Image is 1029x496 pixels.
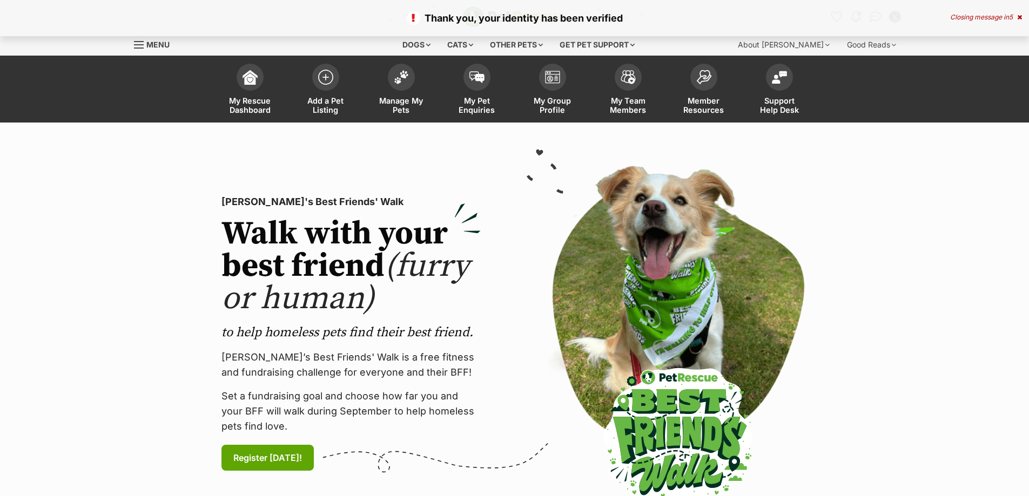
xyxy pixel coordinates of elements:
[301,96,350,114] span: Add a Pet Listing
[318,70,333,85] img: add-pet-listing-icon-0afa8454b4691262ce3f59096e99ab1cd57d4a30225e0717b998d2c9b9846f56.svg
[482,34,550,56] div: Other pets
[545,71,560,84] img: group-profile-icon-3fa3cf56718a62981997c0bc7e787c4b2cf8bcc04b72c1350f741eb67cf2f40e.svg
[288,58,364,123] a: Add a Pet Listing
[528,96,577,114] span: My Group Profile
[552,34,642,56] div: Get pet support
[515,58,590,123] a: My Group Profile
[666,58,742,123] a: Member Resources
[440,34,481,56] div: Cats
[221,350,481,380] p: [PERSON_NAME]’s Best Friends' Walk is a free fitness and fundraising challenge for everyone and t...
[221,194,481,209] p: [PERSON_NAME]'s Best Friends' Walk
[221,246,469,319] span: (furry or human)
[680,96,728,114] span: Member Resources
[730,34,837,56] div: About [PERSON_NAME]
[742,58,817,123] a: Support Help Desk
[394,70,409,84] img: manage-my-pets-icon-02211641906a0b7f246fdf0571729dbe1e7629f14944591b6c1af311fb30b64b.svg
[772,71,787,84] img: help-desk-icon-fdf02630f3aa405de69fd3d07c3f3aa587a6932b1a1747fa1d2bba05be0121f9.svg
[621,70,636,84] img: team-members-icon-5396bd8760b3fe7c0b43da4ab00e1e3bb1a5d9ba89233759b79545d2d3fc5d0d.svg
[243,70,258,85] img: dashboard-icon-eb2f2d2d3e046f16d808141f083e7271f6b2e854fb5c12c21221c1fb7104beca.svg
[221,324,481,341] p: to help homeless pets find their best friend.
[226,96,274,114] span: My Rescue Dashboard
[590,58,666,123] a: My Team Members
[233,451,302,464] span: Register [DATE]!
[221,218,481,315] h2: Walk with your best friend
[839,34,904,56] div: Good Reads
[134,34,177,53] a: Menu
[604,96,653,114] span: My Team Members
[212,58,288,123] a: My Rescue Dashboard
[377,96,426,114] span: Manage My Pets
[439,58,515,123] a: My Pet Enquiries
[469,71,485,83] img: pet-enquiries-icon-7e3ad2cf08bfb03b45e93fb7055b45f3efa6380592205ae92323e6603595dc1f.svg
[221,389,481,434] p: Set a fundraising goal and choose how far you and your BFF will walk during September to help hom...
[453,96,501,114] span: My Pet Enquiries
[395,34,438,56] div: Dogs
[696,70,711,84] img: member-resources-icon-8e73f808a243e03378d46382f2149f9095a855e16c252ad45f914b54edf8863c.svg
[755,96,804,114] span: Support Help Desk
[221,445,314,471] a: Register [DATE]!
[364,58,439,123] a: Manage My Pets
[146,40,170,49] span: Menu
